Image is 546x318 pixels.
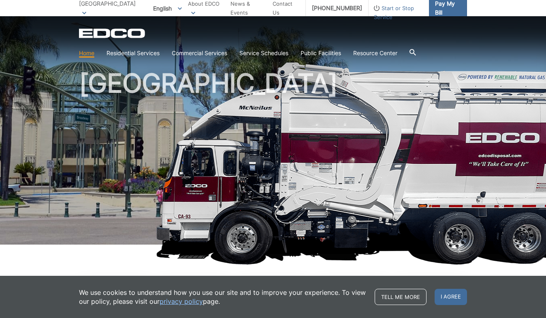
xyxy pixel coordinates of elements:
span: English [147,2,188,15]
h1: [GEOGRAPHIC_DATA] [79,70,467,248]
a: Residential Services [107,49,160,58]
a: Resource Center [353,49,397,58]
span: I agree [435,289,467,305]
a: Home [79,49,94,58]
a: privacy policy [160,297,203,306]
a: Commercial Services [172,49,227,58]
p: We use cookies to understand how you use our site and to improve your experience. To view our pol... [79,288,367,306]
a: Tell me more [375,289,427,305]
a: EDCD logo. Return to the homepage. [79,28,146,38]
a: Service Schedules [239,49,288,58]
a: Public Facilities [301,49,341,58]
